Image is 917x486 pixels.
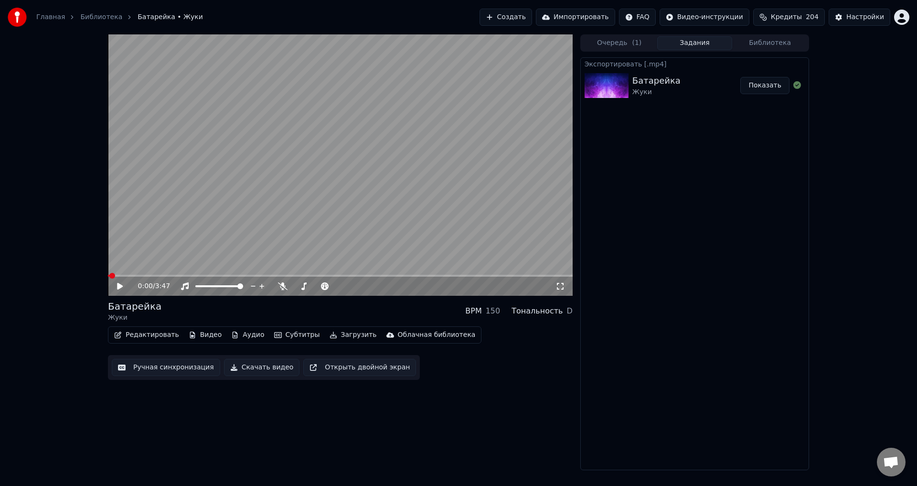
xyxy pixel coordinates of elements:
nav: breadcrumb [36,12,203,22]
button: Создать [480,9,532,26]
button: Загрузить [326,328,381,342]
div: Батарейка [632,74,681,87]
span: 204 [806,12,819,22]
img: youka [8,8,27,27]
div: Тональность [512,305,563,317]
div: D [567,305,573,317]
a: Библиотека [80,12,122,22]
button: Кредиты204 [753,9,825,26]
div: Жуки [108,313,161,323]
div: / [138,281,161,291]
button: Очередь [582,36,657,50]
button: Задания [657,36,733,50]
span: 3:47 [155,281,170,291]
button: FAQ [619,9,656,26]
a: Открытый чат [877,448,906,476]
div: Облачная библиотека [398,330,476,340]
button: Библиотека [732,36,808,50]
span: Батарейка • Жуки [138,12,203,22]
span: Кредиты [771,12,802,22]
button: Аудио [227,328,268,342]
button: Настройки [829,9,890,26]
button: Субтитры [270,328,324,342]
div: Настройки [846,12,884,22]
div: BPM [465,305,481,317]
button: Импортировать [536,9,615,26]
button: Показать [740,77,789,94]
div: Батарейка [108,300,161,313]
span: ( 1 ) [632,38,641,48]
span: 0:00 [138,281,153,291]
div: Жуки [632,87,681,97]
button: Редактировать [110,328,183,342]
a: Главная [36,12,65,22]
div: Экспортировать [.mp4] [581,58,809,69]
button: Видео [185,328,226,342]
button: Ручная синхронизация [112,359,220,376]
div: 150 [486,305,501,317]
button: Скачать видео [224,359,300,376]
button: Открыть двойной экран [303,359,416,376]
button: Видео-инструкции [660,9,749,26]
